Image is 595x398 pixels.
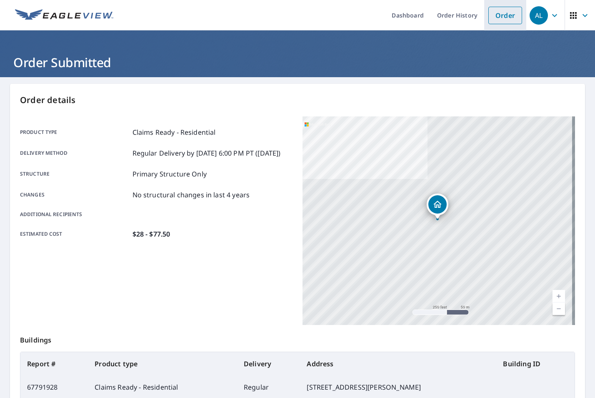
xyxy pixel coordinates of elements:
th: Address [300,352,496,375]
p: Changes [20,190,129,200]
p: Regular Delivery by [DATE] 6:00 PM PT ([DATE]) [132,148,281,158]
h1: Order Submitted [10,54,585,71]
div: AL [530,6,548,25]
p: $28 - $77.50 [132,229,170,239]
p: Order details [20,94,575,106]
p: Estimated cost [20,229,129,239]
th: Building ID [496,352,575,375]
a: Order [488,7,522,24]
p: No structural changes in last 4 years [132,190,250,200]
p: Structure [20,169,129,179]
div: Dropped pin, building 1, Residential property, 205 N Plum St De Soto, IL 62924 [427,194,448,219]
img: EV Logo [15,9,113,22]
p: Claims Ready - Residential [132,127,216,137]
th: Delivery [237,352,300,375]
th: Report # [20,352,88,375]
p: Product type [20,127,129,137]
a: Current Level 17, Zoom Out [552,302,565,315]
th: Product type [88,352,237,375]
p: Primary Structure Only [132,169,207,179]
p: Delivery method [20,148,129,158]
p: Additional recipients [20,211,129,218]
a: Current Level 17, Zoom In [552,290,565,302]
p: Buildings [20,325,575,352]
